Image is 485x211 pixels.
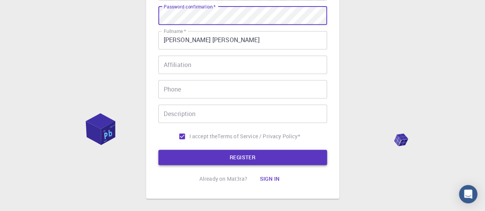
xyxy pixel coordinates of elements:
label: Password confirmation [164,3,215,10]
label: Fullname [164,28,186,34]
a: Terms of Service / Privacy Policy* [217,132,300,140]
button: REGISTER [158,150,327,165]
div: Open Intercom Messenger [459,185,477,203]
span: I accept the [189,132,218,140]
p: Already on Mat3ra? [199,175,248,183]
p: Terms of Service / Privacy Policy * [217,132,300,140]
button: Sign in [253,171,286,186]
